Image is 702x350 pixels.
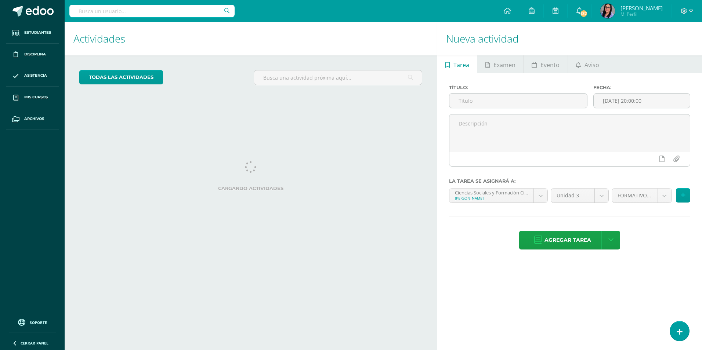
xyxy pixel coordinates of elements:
[24,30,51,36] span: Estudiantes
[254,70,422,85] input: Busca una actividad próxima aquí...
[594,94,690,108] input: Fecha de entrega
[544,231,591,249] span: Agregar tarea
[455,196,528,201] div: [PERSON_NAME]
[618,189,652,203] span: FORMATIVO (60.0%)
[24,73,47,79] span: Asistencia
[449,85,587,90] label: Título:
[620,4,663,12] span: [PERSON_NAME]
[579,10,587,18] span: 137
[449,178,690,184] label: La tarea se asignará a:
[24,51,46,57] span: Disciplina
[6,22,59,44] a: Estudiantes
[73,22,428,55] h1: Actividades
[557,189,589,203] span: Unidad 3
[437,55,477,73] a: Tarea
[568,55,607,73] a: Aviso
[79,186,422,191] label: Cargando actividades
[612,189,672,203] a: FORMATIVO (60.0%)
[449,94,587,108] input: Título
[449,189,547,203] a: Ciencias Sociales y Formación Ciudadana 'A'[PERSON_NAME]
[6,44,59,65] a: Disciplina
[453,56,469,74] span: Tarea
[6,65,59,87] a: Asistencia
[69,5,235,17] input: Busca un usuario...
[6,87,59,108] a: Mis cursos
[551,189,608,203] a: Unidad 3
[79,70,163,84] a: todas las Actividades
[540,56,560,74] span: Evento
[24,116,44,122] span: Archivos
[21,340,48,346] span: Cerrar panel
[24,94,48,100] span: Mis cursos
[493,56,515,74] span: Examen
[6,108,59,130] a: Archivos
[585,56,599,74] span: Aviso
[455,189,528,196] div: Ciencias Sociales y Formación Ciudadana 'A'
[593,85,690,90] label: Fecha:
[446,22,693,55] h1: Nueva actividad
[30,320,47,325] span: Soporte
[9,317,56,327] a: Soporte
[620,11,663,17] span: Mi Perfil
[524,55,567,73] a: Evento
[600,4,615,18] img: 6469f3f9090af1c529f0478c8529d800.png
[477,55,523,73] a: Examen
